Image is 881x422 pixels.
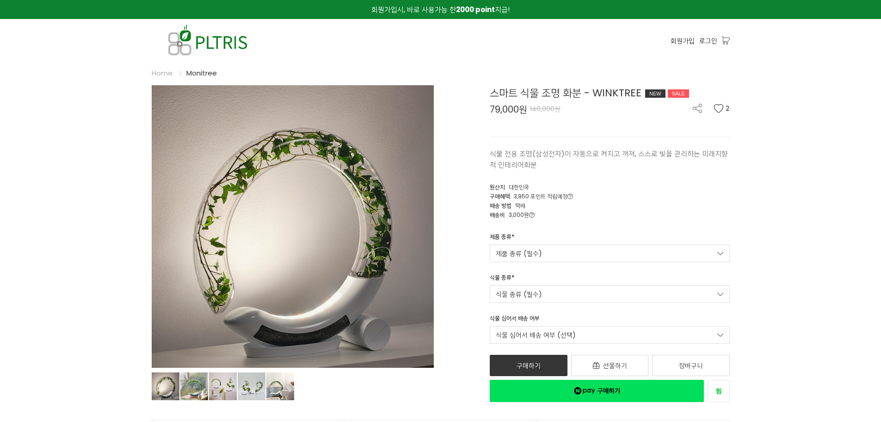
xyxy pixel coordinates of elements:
[490,183,505,191] span: 원산지
[652,355,730,376] a: 장바구니
[571,355,649,376] a: 선물하기
[490,211,505,219] span: 배송비
[490,245,730,262] a: 제품 종류 (필수)
[371,5,510,14] span: 회원가입시, 바로 사용가능 한 지급!
[603,361,627,370] span: 선물하기
[490,273,514,285] div: 식물 종류
[509,183,529,191] span: 대한민국
[490,85,730,101] div: 스마트 식물 조명 화분 - WINKTREE
[490,233,514,245] div: 제품 종류
[490,192,510,200] span: 구매혜택
[152,68,173,78] a: Home
[509,211,535,219] span: 3,000원
[668,89,689,98] div: SALE
[671,36,695,46] a: 회원가입
[490,380,704,402] a: 새창
[514,192,573,200] span: 3,950 포인트 적립예정
[530,104,561,113] span: 140,000원
[714,104,730,113] button: 2
[490,285,730,303] a: 식물 종류 (필수)
[490,314,540,326] div: 식물 심어서 배송 여부
[490,355,567,376] a: 구매하기
[186,68,217,78] a: Monitree
[645,89,665,98] div: NEW
[726,104,730,113] span: 2
[490,105,527,114] span: 79,000원
[490,326,730,344] a: 식물 심어서 배송 여부 (선택)
[515,202,525,209] span: 택배
[490,148,730,170] p: 식물 전용 조명(삼성전자)이 자동으로 켜지고 꺼져, 스스로 빛을 관리하는 미래지향적 인테리어화분
[699,36,717,46] a: 로그인
[490,202,511,209] span: 배송 방법
[456,5,495,14] strong: 2000 point
[708,380,730,402] a: 새창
